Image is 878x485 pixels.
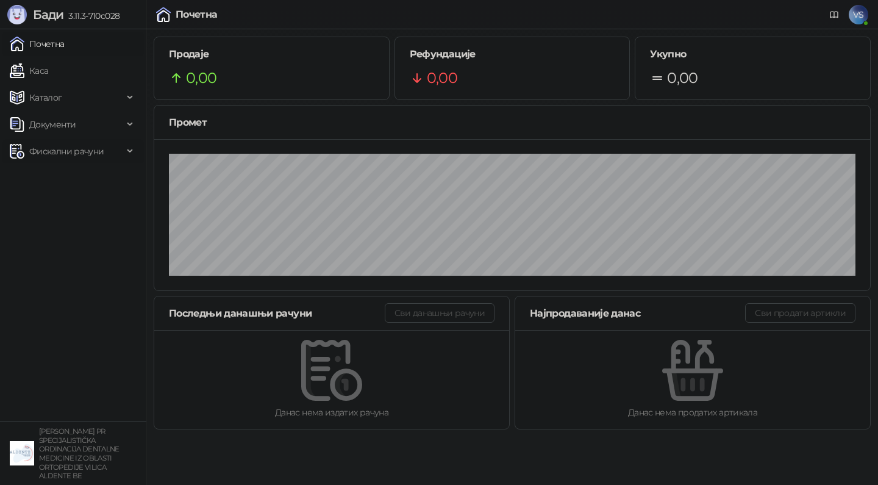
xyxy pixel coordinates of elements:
[745,303,855,323] button: Сви продати артикли
[174,406,490,419] div: Данас нема издатих рачуна
[7,5,27,24] img: Logo
[10,32,65,56] a: Почетна
[824,5,844,24] a: Документација
[849,5,868,24] span: VS
[427,66,457,90] span: 0,00
[410,47,615,62] h5: Рефундације
[29,85,62,110] span: Каталог
[530,306,745,321] div: Најпродаваније данас
[39,427,120,480] small: [PERSON_NAME] PR SPECIJALISTIČKA ORDINACIJA DENTALNE MEDICINE IZ OBLASTI ORTOPEDIJE VILICA ALDENT...
[169,47,374,62] h5: Продаје
[29,112,76,137] span: Документи
[385,303,494,323] button: Сви данашњи рачуни
[667,66,698,90] span: 0,00
[535,406,851,419] div: Данас нема продатих артикала
[10,441,34,465] img: 64x64-companyLogo-5147c2c0-45e4-4f6f-934a-c50ed2e74707.png
[169,306,385,321] div: Последњи данашњи рачуни
[186,66,216,90] span: 0,00
[650,47,855,62] h5: Укупно
[169,115,855,130] div: Промет
[176,10,218,20] div: Почетна
[10,59,48,83] a: Каса
[33,7,63,22] span: Бади
[29,139,104,163] span: Фискални рачуни
[63,10,120,21] span: 3.11.3-710c028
